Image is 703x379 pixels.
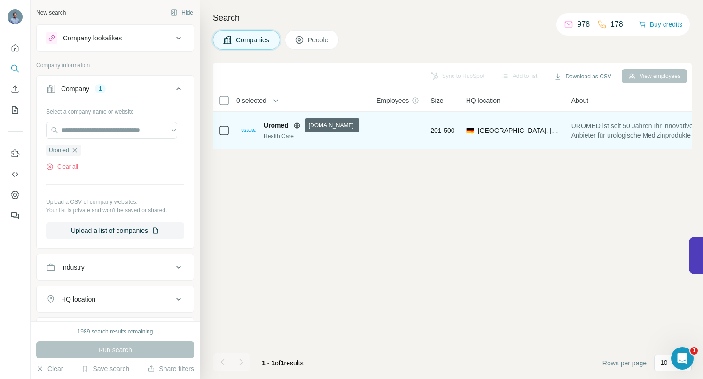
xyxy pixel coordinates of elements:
[36,8,66,17] div: New search
[46,198,184,206] p: Upload a CSV of company websites.
[46,206,184,215] p: Your list is private and won't be saved or shared.
[46,222,184,239] button: Upload a list of companies
[8,39,23,56] button: Quick start
[61,294,95,304] div: HQ location
[275,359,281,367] span: of
[236,96,266,105] span: 0 selected
[478,126,560,135] span: [GEOGRAPHIC_DATA], [GEOGRAPHIC_DATA]|Stormarn
[690,347,698,355] span: 1
[264,132,365,140] div: Health Care
[610,19,623,30] p: 178
[8,9,23,24] img: Avatar
[37,288,194,310] button: HQ location
[37,320,194,342] button: Annual revenue ($)
[430,96,443,105] span: Size
[37,77,194,104] button: Company1
[37,27,194,49] button: Company lookalikes
[430,126,454,135] span: 201-500
[8,81,23,98] button: Enrich CSV
[78,327,153,336] div: 1989 search results remaining
[671,347,694,370] iframe: Intercom live chat
[213,11,692,24] h4: Search
[466,96,500,105] span: HQ location
[63,33,122,43] div: Company lookalikes
[602,358,647,368] span: Rows per page
[571,96,589,105] span: About
[8,101,23,118] button: My lists
[36,61,194,70] p: Company information
[8,60,23,77] button: Search
[262,359,304,367] span: results
[308,35,329,45] span: People
[639,18,682,31] button: Buy credits
[8,145,23,162] button: Use Surfe on LinkedIn
[81,364,129,373] button: Save search
[376,96,409,105] span: Employees
[148,364,194,373] button: Share filters
[46,162,78,171] button: Clear all
[8,207,23,224] button: Feedback
[49,146,69,155] span: Uromed
[241,129,256,132] img: Logo of Uromed
[281,359,284,367] span: 1
[262,359,275,367] span: 1 - 1
[37,256,194,278] button: Industry
[164,6,200,20] button: Hide
[61,263,85,272] div: Industry
[660,358,668,367] p: 10
[8,166,23,183] button: Use Surfe API
[36,364,63,373] button: Clear
[61,84,89,93] div: Company
[376,127,379,134] span: -
[264,121,289,130] span: Uromed
[46,104,184,116] div: Select a company name or website
[547,70,617,84] button: Download as CSV
[236,35,270,45] span: Companies
[466,126,474,135] span: 🇩🇪
[577,19,590,30] p: 978
[8,186,23,203] button: Dashboard
[95,85,106,93] div: 1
